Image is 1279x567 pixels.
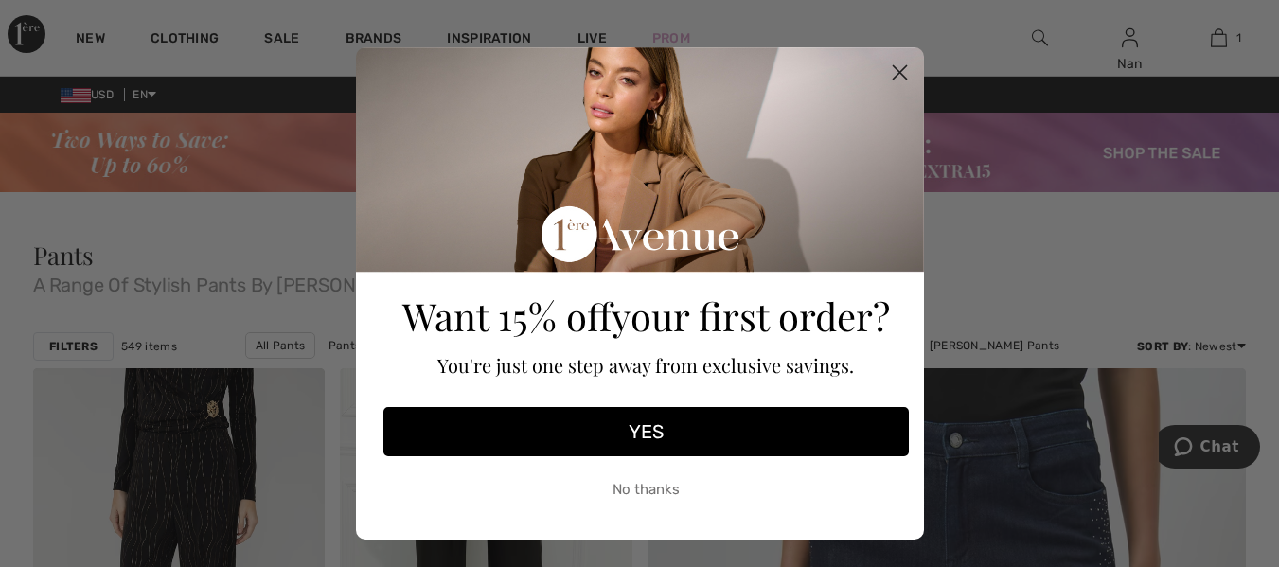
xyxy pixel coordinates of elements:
[383,466,909,513] button: No thanks
[612,291,890,341] span: your first order?
[383,407,909,456] button: YES
[42,13,80,30] span: Chat
[883,56,916,89] button: Close dialog
[437,352,854,378] span: You're just one step away from exclusive savings.
[402,291,612,341] span: Want 15% off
